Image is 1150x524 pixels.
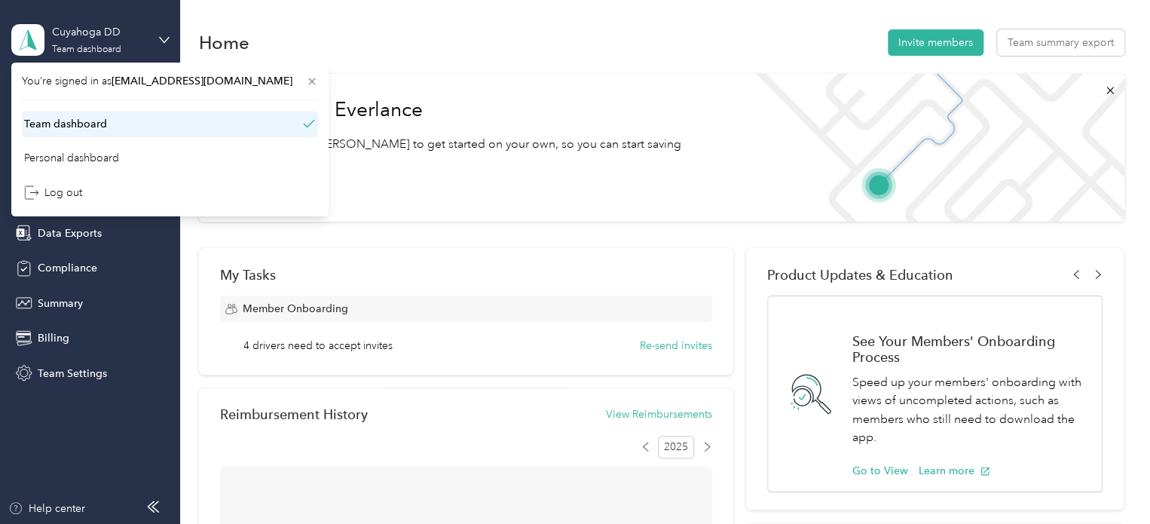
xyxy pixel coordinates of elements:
[220,406,368,422] h2: Reimbursement History
[22,73,318,89] span: You’re signed in as
[24,150,119,166] div: Personal dashboard
[640,338,712,354] button: Re-send invites
[741,74,1124,222] img: Welcome to everlance
[243,301,348,317] span: Member Onboarding
[199,35,249,51] h1: Home
[24,116,107,132] div: Team dashboard
[220,267,712,283] div: My Tasks
[1066,440,1150,524] iframe: Everlance-gr Chat Button Frame
[997,29,1124,56] button: Team summary export
[852,373,1086,447] p: Speed up your members' onboarding with views of uncompleted actions, such as members who still ne...
[24,185,82,201] div: Log out
[606,406,712,422] button: View Reimbursements
[52,24,146,40] div: Cuyahoga DD
[852,333,1086,365] h1: See Your Members' Onboarding Process
[8,501,85,516] button: Help center
[38,330,69,346] span: Billing
[38,366,107,382] span: Team Settings
[38,225,102,241] span: Data Exports
[658,436,694,458] span: 2025
[38,260,97,276] span: Compliance
[52,45,121,54] div: Team dashboard
[767,267,953,283] span: Product Updates & Education
[852,463,908,479] button: Go to View
[243,338,393,354] span: 4 drivers need to accept invites
[112,75,292,87] span: [EMAIL_ADDRESS][DOMAIN_NAME]
[220,98,720,122] h1: Welcome to Everlance
[919,463,990,479] button: Learn more
[38,296,83,311] span: Summary
[220,135,720,172] p: Read our step-by-[PERSON_NAME] to get started on your own, so you can start saving [DATE].
[888,29,983,56] button: Invite members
